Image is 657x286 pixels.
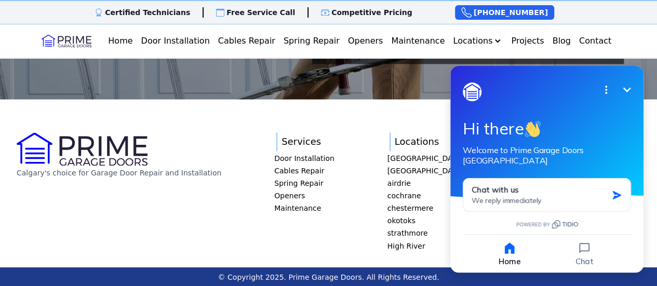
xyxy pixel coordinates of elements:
[507,31,548,51] a: Projects
[218,271,439,282] p: © Copyright 2025. Prime Garage Doors. All Rights Reserved.
[274,153,334,164] a: Door Installation
[42,33,91,49] img: Logo
[548,31,574,51] a: Blog
[575,31,615,51] a: Contact
[331,7,412,18] p: Competitive Pricing
[274,190,334,201] a: Openers
[387,190,464,201] a: cochrane
[214,31,279,51] a: Cables Repair
[387,31,449,51] a: Maintenance
[387,178,464,188] a: airdrie
[437,53,657,286] iframe: Tidio Chat
[387,203,464,213] a: chestermere
[344,31,387,51] a: Openers
[274,166,334,176] a: Cables Repair
[17,132,148,166] img: Footer Logo
[105,7,190,18] p: Certified Technicians
[274,178,334,188] a: Spring Repair
[387,240,464,251] a: High River
[17,168,221,178] p: Calgary's choice for Garage Door Repair and Installation
[387,166,464,176] a: [GEOGRAPHIC_DATA]
[276,132,334,151] p: Services
[226,7,295,18] p: Free Service Call
[387,228,464,238] a: strathmore
[279,31,344,51] a: Spring Repair
[104,31,137,51] a: Home
[137,31,214,51] a: Door Installation
[390,132,464,151] p: Locations
[274,203,334,213] a: Maintenance
[387,153,464,164] a: [GEOGRAPHIC_DATA]
[455,5,554,20] a: [PHONE_NUMBER]
[449,31,507,51] button: Locations
[387,215,464,226] a: okotoks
